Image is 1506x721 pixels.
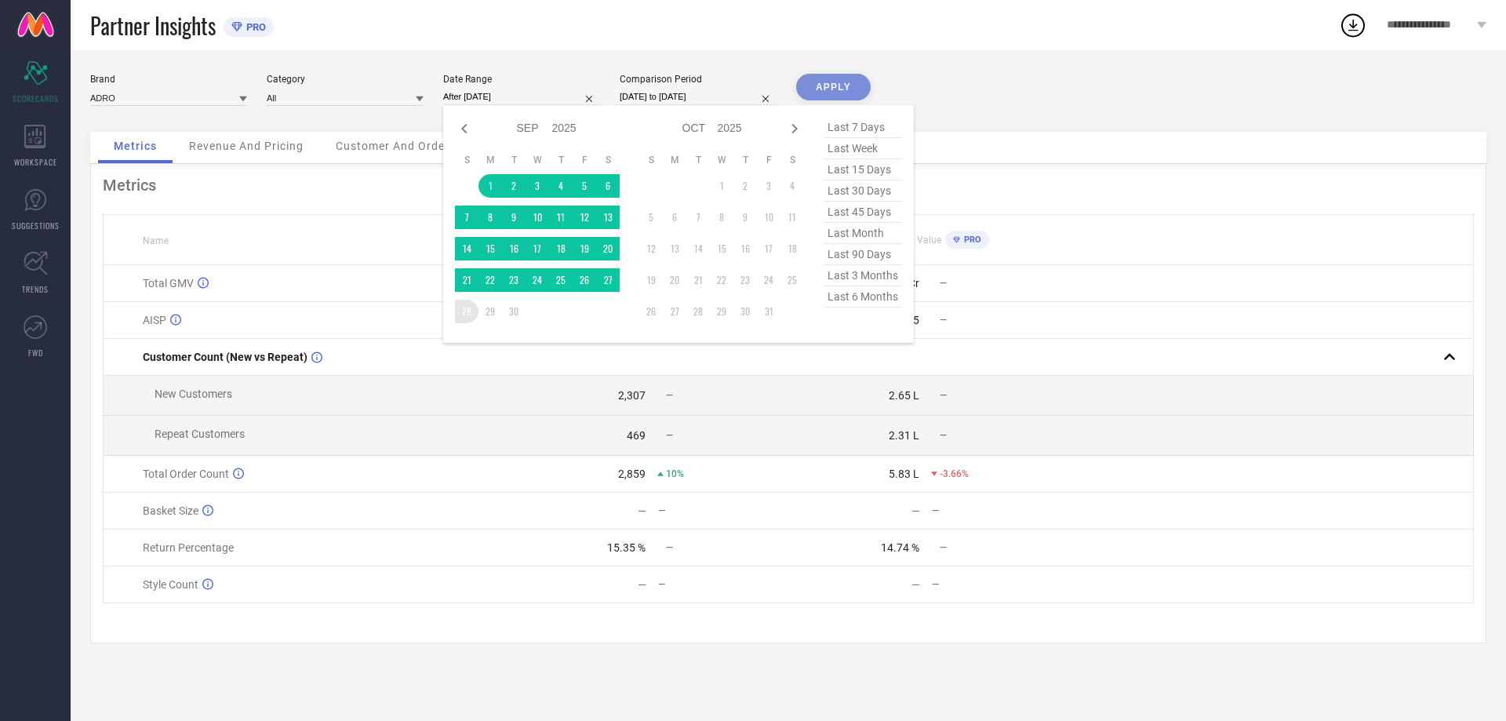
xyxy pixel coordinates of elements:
[757,174,780,198] td: Fri Oct 03 2025
[733,206,757,229] td: Thu Oct 09 2025
[455,268,478,292] td: Sun Sep 21 2025
[443,74,600,85] div: Date Range
[143,578,198,591] span: Style Count
[573,154,596,166] th: Friday
[780,174,804,198] td: Sat Oct 04 2025
[940,468,969,479] span: -3.66%
[502,174,526,198] td: Tue Sep 02 2025
[686,300,710,323] td: Tue Oct 28 2025
[881,541,919,554] div: 14.74 %
[90,9,216,42] span: Partner Insights
[780,206,804,229] td: Sat Oct 11 2025
[663,237,686,260] td: Mon Oct 13 2025
[780,237,804,260] td: Sat Oct 18 2025
[757,237,780,260] td: Fri Oct 17 2025
[549,237,573,260] td: Thu Sep 18 2025
[618,389,646,402] div: 2,307
[627,429,646,442] div: 469
[573,174,596,198] td: Fri Sep 05 2025
[757,154,780,166] th: Friday
[733,300,757,323] td: Thu Oct 30 2025
[638,578,646,591] div: —
[733,174,757,198] td: Thu Oct 02 2025
[189,140,304,152] span: Revenue And Pricing
[710,206,733,229] td: Wed Oct 08 2025
[824,202,902,223] span: last 45 days
[526,206,549,229] td: Wed Sep 10 2025
[549,174,573,198] td: Thu Sep 04 2025
[143,314,166,326] span: AISP
[638,504,646,517] div: —
[502,206,526,229] td: Tue Sep 09 2025
[620,89,777,105] input: Select comparison period
[889,429,919,442] div: 2.31 L
[455,237,478,260] td: Sun Sep 14 2025
[824,180,902,202] span: last 30 days
[710,237,733,260] td: Wed Oct 15 2025
[824,138,902,159] span: last week
[663,300,686,323] td: Mon Oct 27 2025
[478,154,502,166] th: Monday
[12,220,60,231] span: SUGGESTIONS
[780,154,804,166] th: Saturday
[478,237,502,260] td: Mon Sep 15 2025
[596,154,620,166] th: Saturday
[911,578,920,591] div: —
[267,74,424,85] div: Category
[733,237,757,260] td: Thu Oct 16 2025
[103,176,1474,195] div: Metrics
[911,504,920,517] div: —
[155,428,245,440] span: Repeat Customers
[90,74,247,85] div: Brand
[932,505,1061,516] div: —
[336,140,456,152] span: Customer And Orders
[686,237,710,260] td: Tue Oct 14 2025
[155,388,232,400] span: New Customers
[143,235,169,246] span: Name
[22,283,49,295] span: TRENDS
[639,237,663,260] td: Sun Oct 12 2025
[596,206,620,229] td: Sat Sep 13 2025
[526,237,549,260] td: Wed Sep 17 2025
[663,154,686,166] th: Monday
[940,278,947,289] span: —
[526,268,549,292] td: Wed Sep 24 2025
[143,351,307,363] span: Customer Count (New vs Repeat)
[455,206,478,229] td: Sun Sep 07 2025
[242,21,266,33] span: PRO
[733,154,757,166] th: Thursday
[666,468,684,479] span: 10%
[455,119,474,138] div: Previous month
[710,300,733,323] td: Wed Oct 29 2025
[824,286,902,308] span: last 6 months
[639,154,663,166] th: Sunday
[757,206,780,229] td: Fri Oct 10 2025
[143,277,194,289] span: Total GMV
[502,154,526,166] th: Tuesday
[658,505,788,516] div: —
[596,268,620,292] td: Sat Sep 27 2025
[639,206,663,229] td: Sun Oct 05 2025
[478,206,502,229] td: Mon Sep 08 2025
[960,235,981,245] span: PRO
[733,268,757,292] td: Thu Oct 23 2025
[666,390,673,401] span: —
[549,154,573,166] th: Thursday
[607,541,646,554] div: 15.35 %
[478,300,502,323] td: Mon Sep 29 2025
[663,268,686,292] td: Mon Oct 20 2025
[824,223,902,244] span: last month
[824,117,902,138] span: last 7 days
[686,268,710,292] td: Tue Oct 21 2025
[757,268,780,292] td: Fri Oct 24 2025
[663,206,686,229] td: Mon Oct 06 2025
[573,237,596,260] td: Fri Sep 19 2025
[443,89,600,105] input: Select date range
[710,174,733,198] td: Wed Oct 01 2025
[824,159,902,180] span: last 15 days
[143,468,229,480] span: Total Order Count
[455,154,478,166] th: Sunday
[666,430,673,441] span: —
[618,468,646,480] div: 2,859
[114,140,157,152] span: Metrics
